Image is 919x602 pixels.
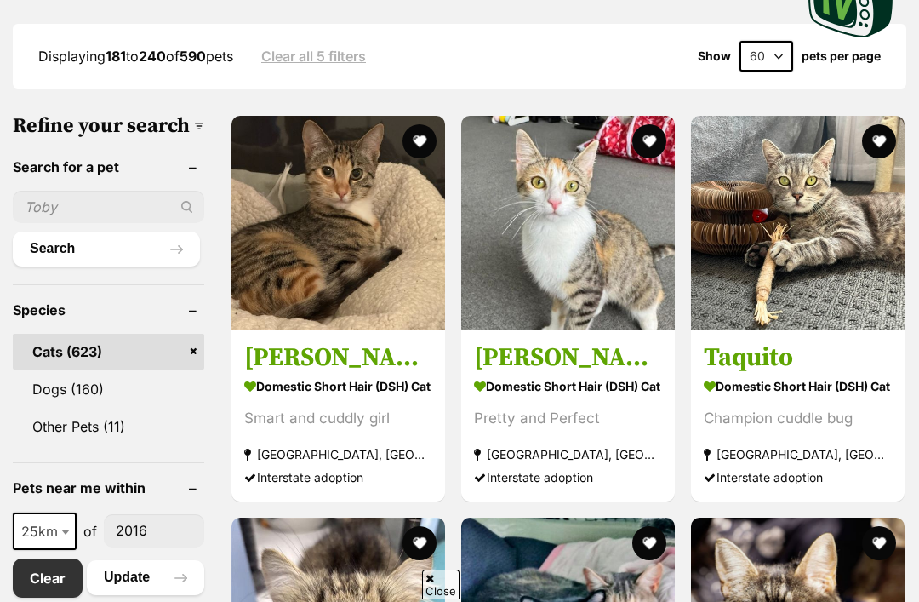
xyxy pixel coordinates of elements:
span: Show [698,49,731,63]
a: [PERSON_NAME] Domestic Short Hair (DSH) Cat Smart and cuddly girl [GEOGRAPHIC_DATA], [GEOGRAPHIC_... [231,329,445,502]
h3: Taquito [704,341,892,374]
span: 25km [14,519,75,543]
label: pets per page [802,49,881,63]
div: Champion cuddle bug [704,407,892,430]
h3: [PERSON_NAME] [474,341,662,374]
div: Smart and cuddly girl [244,407,432,430]
span: of [83,521,97,542]
header: Pets near me within [13,480,204,496]
h3: [PERSON_NAME] [244,341,432,374]
img: Penny Lane - Domestic Short Hair (DSH) Cat [461,116,675,330]
button: favourite [632,526,666,560]
button: Search [13,232,200,266]
a: Dogs (160) [13,371,204,407]
a: Clear all 5 filters [261,49,366,64]
header: Search for a pet [13,159,204,175]
h3: Refine your search [13,114,204,138]
span: Close [422,570,459,599]
button: favourite [632,124,666,158]
div: Interstate adoption [474,466,662,489]
span: 25km [13,513,77,550]
strong: 181 [106,48,126,65]
a: Taquito Domestic Short Hair (DSH) Cat Champion cuddle bug [GEOGRAPHIC_DATA], [GEOGRAPHIC_DATA] In... [691,329,905,502]
a: Other Pets (11) [13,409,204,444]
a: Clear [13,559,83,598]
button: favourite [862,526,896,560]
strong: [GEOGRAPHIC_DATA], [GEOGRAPHIC_DATA] [704,443,892,466]
span: Displaying to of pets [38,48,233,65]
a: [PERSON_NAME] Domestic Short Hair (DSH) Cat Pretty and Perfect [GEOGRAPHIC_DATA], [GEOGRAPHIC_DAT... [461,329,675,502]
strong: Domestic Short Hair (DSH) Cat [704,374,892,398]
button: favourite [402,526,437,560]
div: Pretty and Perfect [474,407,662,430]
button: favourite [862,124,896,158]
strong: [GEOGRAPHIC_DATA], [GEOGRAPHIC_DATA] [474,443,662,466]
input: postcode [104,514,204,547]
strong: 240 [139,48,166,65]
button: Update [87,560,204,594]
img: Taquito - Domestic Short Hair (DSH) Cat [691,116,905,330]
div: Interstate adoption [244,466,432,489]
strong: Domestic Short Hair (DSH) Cat [244,374,432,398]
strong: [GEOGRAPHIC_DATA], [GEOGRAPHIC_DATA] [244,443,432,466]
a: Cats (623) [13,334,204,370]
button: favourite [402,124,437,158]
img: Charlie - Domestic Short Hair (DSH) Cat [231,116,445,330]
div: Interstate adoption [704,466,892,489]
input: Toby [13,191,204,223]
header: Species [13,302,204,318]
strong: 590 [180,48,206,65]
strong: Domestic Short Hair (DSH) Cat [474,374,662,398]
